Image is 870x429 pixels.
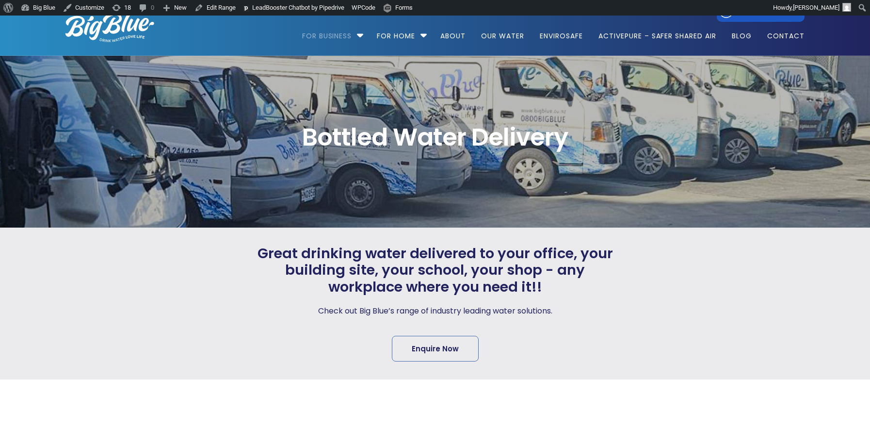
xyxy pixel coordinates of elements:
img: logo [65,13,154,42]
span: Bottled Water Delivery [65,125,805,149]
p: Check out Big Blue’s range of industry leading water solutions. [255,304,615,318]
a: Enquire Now [392,336,479,362]
span: Great drinking water delivered to your office, your building site, your school, your shop - any w... [255,245,615,296]
img: logo.svg [243,5,249,12]
span: [PERSON_NAME] [793,4,839,11]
